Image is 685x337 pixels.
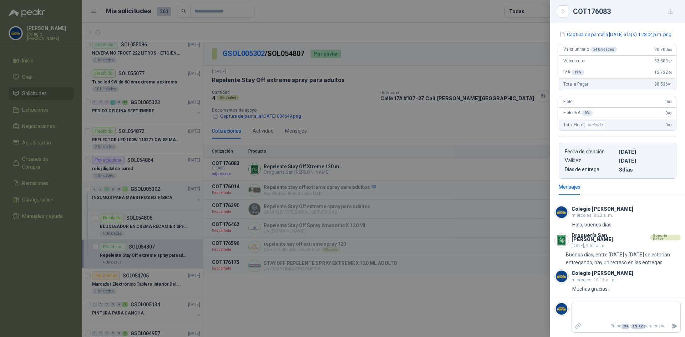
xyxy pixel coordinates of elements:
span: IVA [563,70,584,75]
span: ENTER [631,324,644,329]
span: 15.732 [654,70,672,75]
p: Fecha de creación [565,149,616,155]
span: 20.700 [654,47,672,52]
span: 0 [665,111,672,116]
span: 0 [665,99,672,104]
span: 98.536 [654,82,672,87]
p: Pulsa + para enviar [584,320,669,332]
span: Flete [563,99,573,104]
span: 0 [665,122,672,127]
p: 3 dias [619,167,670,173]
span: ,00 [668,123,672,127]
div: 19 % [572,70,584,75]
div: x 4 Unidades [590,47,617,52]
p: Hola, buenos días [572,221,612,229]
p: Muchas gracias! [572,285,609,293]
div: 0 % [582,110,593,116]
p: [DATE] [619,149,670,155]
h3: Colegio [PERSON_NAME] [572,271,633,275]
img: Company Logo [555,205,568,219]
span: [DATE], 9:52 a. m. [572,243,605,248]
div: Incluido [584,121,606,129]
p: Buenos días, entre [DATE] y [DATE] se estarían entregando, hay un retraso en las entregas [566,251,681,266]
button: Captura de pantalla [DATE] a la(s) 1.28.04 p.m..png [559,31,672,38]
span: Valor unitario [563,47,617,52]
span: Total a Pagar [563,82,588,87]
span: ,00 [668,100,672,104]
img: Company Logo [555,270,568,283]
button: Enviar [669,320,680,332]
button: Close [559,7,567,16]
img: Company Logo [555,302,568,316]
img: Company Logo [555,234,568,247]
div: COT176083 [573,6,676,17]
h3: Colegio [PERSON_NAME] [572,207,633,211]
span: ,64 [668,71,672,75]
p: Validez [565,158,616,164]
span: miércoles, 10:16 a. m. [572,277,615,282]
span: miércoles, 8:23 a. m. [572,213,613,218]
label: Adjuntar archivos [572,320,584,332]
span: ,01 [668,82,672,86]
span: ,84 [668,48,672,52]
p: Días de entrega [565,167,616,173]
span: Flete IVA [563,110,593,116]
span: Ctrl [621,324,629,329]
span: ,37 [668,59,672,63]
p: [DATE] [619,158,670,164]
div: Soporte Peakr [650,235,681,240]
span: Valor bruto [563,58,584,63]
span: Total Flete [563,121,607,129]
h3: Droguería San [PERSON_NAME] [572,234,649,241]
span: ,00 [668,111,672,115]
span: 82.803 [654,58,672,63]
div: Mensajes [559,183,580,191]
